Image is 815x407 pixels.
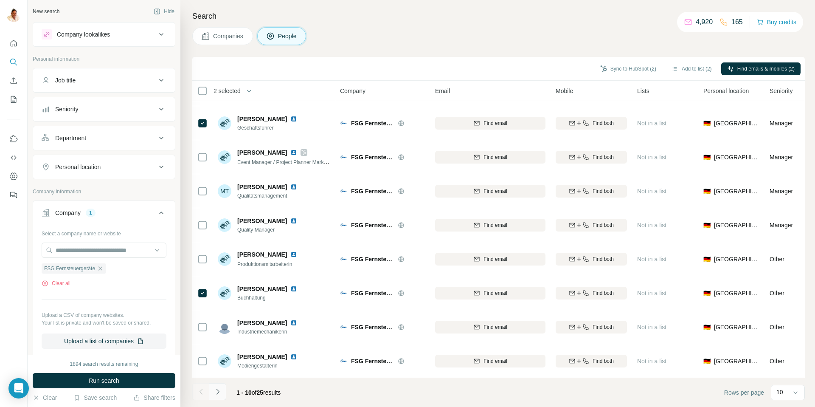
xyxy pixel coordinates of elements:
[33,188,175,195] p: Company information
[435,219,545,232] button: Find email
[236,389,252,396] span: 1 - 10
[42,319,166,327] p: Your list is private and won't be saved or shared.
[55,105,78,113] div: Seniority
[237,261,292,267] span: Produktionsmitarbeiterin
[483,323,507,331] span: Find email
[237,183,287,191] span: [PERSON_NAME]
[340,154,347,161] img: Logo of FSG Fernsteuergeräte
[237,124,301,132] span: Geschäftsführer
[57,30,110,39] div: Company lookalikes
[218,116,231,130] img: Avatar
[213,32,244,40] span: Companies
[770,324,784,331] span: Other
[340,222,347,229] img: Logo of FSG Fernsteuergeräte
[237,226,301,234] span: Quality Manager
[703,153,711,161] span: 🇩🇪
[593,357,614,365] span: Find both
[218,184,231,198] div: MT
[237,294,301,302] span: Buchhaltung
[637,222,666,229] span: Not in a list
[290,149,297,156] img: LinkedIn logo
[703,357,711,365] span: 🇩🇪
[593,153,614,161] span: Find both
[696,17,713,27] p: 4,920
[351,221,393,229] span: FSG Fernsteuergeräte
[435,287,545,300] button: Find email
[714,357,759,365] span: [GEOGRAPHIC_DATA]
[556,355,627,367] button: Find both
[218,218,231,232] img: Avatar
[351,119,393,127] span: FSG Fernsteuergeräte
[148,5,180,18] button: Hide
[290,218,297,224] img: LinkedIn logo
[44,265,95,272] span: FSG Fernsteuergeräte
[33,373,175,388] button: Run search
[703,289,711,297] span: 🇩🇪
[351,289,393,297] span: FSG Fernsteuergeräte
[290,319,297,326] img: LinkedIn logo
[7,73,20,88] button: Enrich CSV
[218,252,231,266] img: Avatar
[133,393,175,402] button: Share filters
[218,320,231,334] img: Avatar
[703,221,711,229] span: 🇩🇪
[593,289,614,297] span: Find both
[340,87,365,95] span: Company
[770,188,793,195] span: Manager
[637,358,666,365] span: Not in a list
[724,388,764,397] span: Rows per page
[237,192,301,200] span: Qualitätsmanagement
[33,203,175,226] button: Company1
[237,250,287,259] span: [PERSON_NAME]
[770,87,793,95] span: Seniority
[7,131,20,147] button: Use Surfe on LinkedIn
[703,119,711,127] span: 🇩🇪
[7,8,20,22] img: Avatar
[42,311,166,319] p: Upload a CSV of company websites.
[340,120,347,127] img: Logo of FSG Fernsteuergeräte
[714,289,759,297] span: [GEOGRAPHIC_DATA]
[666,62,718,75] button: Add to list (2)
[594,62,662,75] button: Sync to HubSpot (2)
[770,120,793,127] span: Manager
[483,255,507,263] span: Find email
[89,376,119,385] span: Run search
[703,255,711,263] span: 🇩🇪
[340,324,347,331] img: Logo of FSG Fernsteuergeräte
[73,393,117,402] button: Save search
[33,99,175,119] button: Seniority
[435,253,545,266] button: Find email
[714,187,759,195] span: [GEOGRAPHIC_DATA]
[55,209,81,217] div: Company
[252,389,257,396] span: of
[192,10,805,22] h4: Search
[55,76,76,85] div: Job title
[290,184,297,190] img: LinkedIn logo
[556,151,627,164] button: Find both
[218,150,231,164] img: Avatar
[714,323,759,331] span: [GEOGRAPHIC_DATA]
[351,255,393,263] span: FSG Fernsteuergeräte
[737,65,795,73] span: Find emails & mobiles (2)
[731,17,743,27] p: 165
[637,290,666,297] span: Not in a list
[770,154,793,161] span: Manager
[340,256,347,263] img: Logo of FSG Fernsteuergeräte
[7,150,20,165] button: Use Surfe API
[593,119,614,127] span: Find both
[237,217,287,225] span: [PERSON_NAME]
[556,321,627,334] button: Find both
[33,157,175,177] button: Personal location
[7,187,20,203] button: Feedback
[757,16,796,28] button: Buy credits
[637,154,666,161] span: Not in a list
[236,389,281,396] span: results
[8,378,29,399] div: Open Intercom Messenger
[435,87,450,95] span: Email
[237,319,287,327] span: [PERSON_NAME]
[483,187,507,195] span: Find email
[714,221,759,229] span: [GEOGRAPHIC_DATA]
[351,187,393,195] span: FSG Fernsteuergeräte
[435,355,545,367] button: Find email
[593,221,614,229] span: Find both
